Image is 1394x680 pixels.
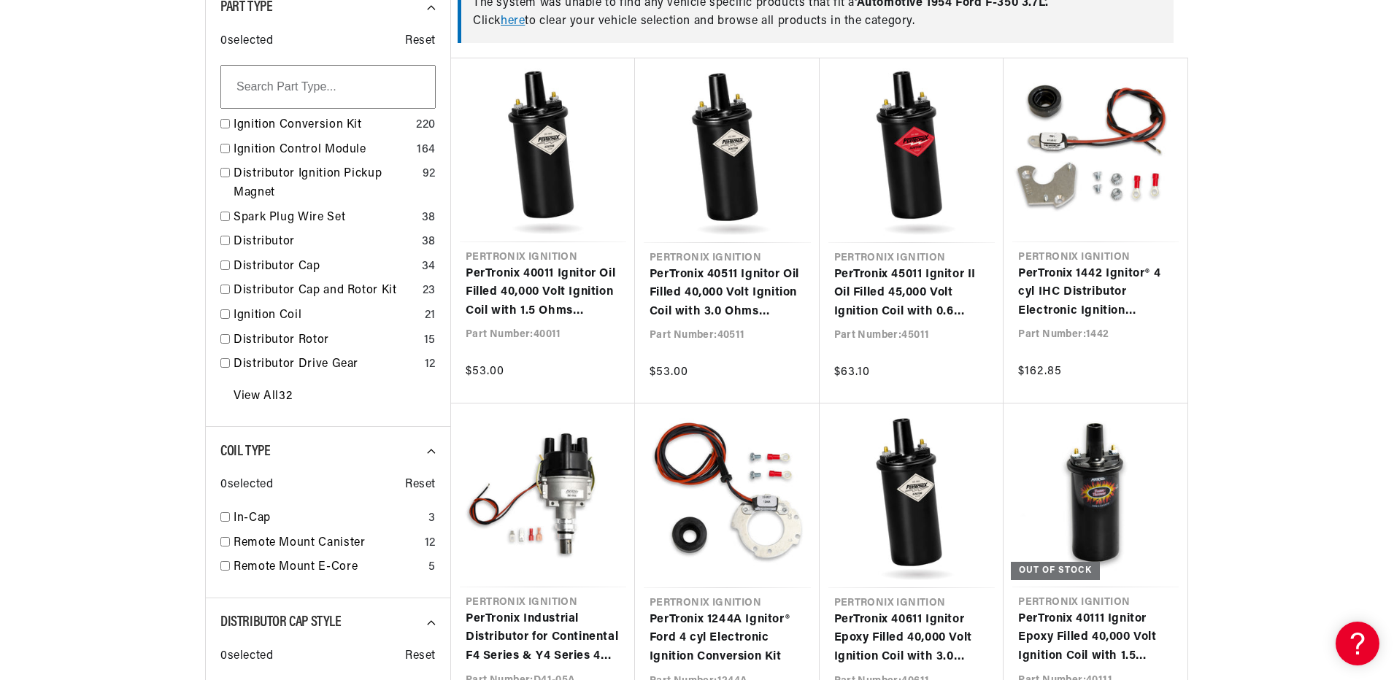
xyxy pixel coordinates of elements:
[425,355,436,374] div: 12
[234,258,416,277] a: Distributor Cap
[424,331,436,350] div: 15
[650,266,805,322] a: PerTronix 40511 Ignitor Oil Filled 40,000 Volt Ignition Coil with 3.0 Ohms Resistance in Black
[1018,265,1173,321] a: PerTronix 1442 Ignitor® 4 cyl IHC Distributor Electronic Ignition Conversion Kit
[234,306,419,325] a: Ignition Coil
[834,266,990,322] a: PerTronix 45011 Ignitor II Oil Filled 45,000 Volt Ignition Coil with 0.6 Ohms Resistance in Black
[834,611,990,667] a: PerTronix 40611 Ignitor Epoxy Filled 40,000 Volt Ignition Coil with 3.0 Ohms Resistance in Black
[405,32,436,51] span: Reset
[422,209,436,228] div: 38
[422,233,436,252] div: 38
[234,331,418,350] a: Distributor Rotor
[417,141,436,160] div: 164
[234,282,417,301] a: Distributor Cap and Rotor Kit
[466,610,620,666] a: PerTronix Industrial Distributor for Continental F4 Series & Y4 Series 4 Cylinder Engines
[220,647,273,666] span: 0 selected
[1018,610,1173,666] a: PerTronix 40111 Ignitor Epoxy Filled 40,000 Volt Ignition Coil with 1.5 Ohms Resistance in Black
[234,141,411,160] a: Ignition Control Module
[650,611,805,667] a: PerTronix 1244A Ignitor® Ford 4 cyl Electronic Ignition Conversion Kit
[405,476,436,495] span: Reset
[466,265,620,321] a: PerTronix 40011 Ignitor Oil Filled 40,000 Volt Ignition Coil with 1.5 Ohms Resistance in Black
[220,615,342,630] span: Distributor Cap Style
[234,509,423,528] a: In-Cap
[234,233,416,252] a: Distributor
[220,476,273,495] span: 0 selected
[220,32,273,51] span: 0 selected
[234,209,416,228] a: Spark Plug Wire Set
[220,65,436,109] input: Search Part Type...
[416,116,436,135] div: 220
[234,558,423,577] a: Remote Mount E-Core
[423,165,436,184] div: 92
[234,534,419,553] a: Remote Mount Canister
[422,258,436,277] div: 34
[423,282,436,301] div: 23
[428,509,436,528] div: 3
[234,387,292,406] a: View All 32
[234,355,419,374] a: Distributor Drive Gear
[220,444,270,459] span: Coil Type
[428,558,436,577] div: 5
[234,165,417,202] a: Distributor Ignition Pickup Magnet
[425,306,436,325] div: 21
[501,15,525,27] a: here
[405,647,436,666] span: Reset
[234,116,410,135] a: Ignition Conversion Kit
[425,534,436,553] div: 12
